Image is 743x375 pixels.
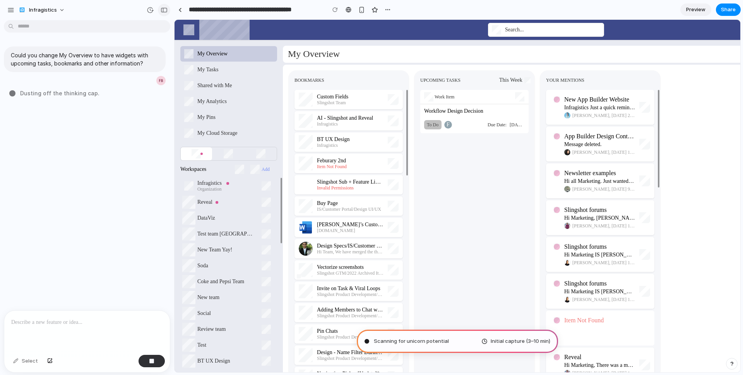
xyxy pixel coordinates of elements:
[721,6,736,14] span: Share
[11,51,159,67] p: Could you change My Overview to have widgets with upcoming tasks, bookmarks and other information?
[29,6,57,14] span: Infragistics
[680,3,711,16] a: Preview
[20,89,99,97] span: Dusting off the thinking cap .
[15,4,69,16] button: Infragistics
[716,3,741,16] button: Share
[374,337,449,345] span: Scanning for unicorn potential
[686,6,705,14] span: Preview
[491,337,550,345] span: Initial capture (3–10 min)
